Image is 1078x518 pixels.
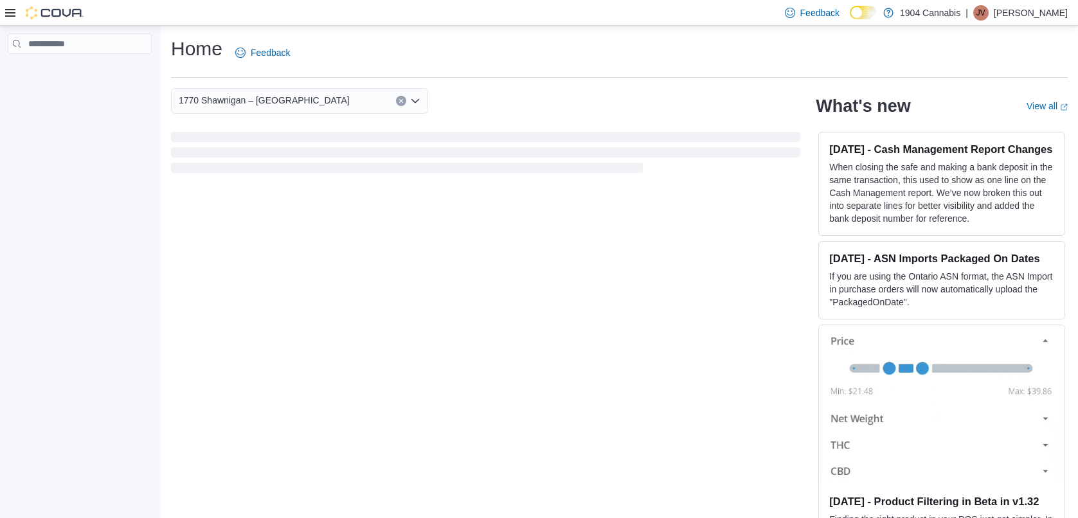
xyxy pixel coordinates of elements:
[829,252,1054,265] h3: [DATE] - ASN Imports Packaged On Dates
[171,36,222,62] h1: Home
[26,6,84,19] img: Cova
[1060,103,1068,111] svg: External link
[410,96,420,106] button: Open list of options
[976,5,985,21] span: JV
[800,6,840,19] span: Feedback
[8,57,152,87] nav: Complex example
[994,5,1068,21] p: [PERSON_NAME]
[230,40,295,66] a: Feedback
[396,96,406,106] button: Clear input
[829,161,1054,225] p: When closing the safe and making a bank deposit in the same transaction, this used to show as one...
[966,5,968,21] p: |
[251,46,290,59] span: Feedback
[179,93,350,108] span: 1770 Shawnigan – [GEOGRAPHIC_DATA]
[1027,101,1068,111] a: View allExternal link
[829,143,1054,156] h3: [DATE] - Cash Management Report Changes
[171,134,800,175] span: Loading
[829,270,1054,308] p: If you are using the Ontario ASN format, the ASN Import in purchase orders will now automatically...
[900,5,960,21] p: 1904 Cannabis
[816,96,910,116] h2: What's new
[973,5,989,21] div: Jeffrey Villeneuve
[829,495,1054,508] h3: [DATE] - Product Filtering in Beta in v1.32
[850,6,877,19] input: Dark Mode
